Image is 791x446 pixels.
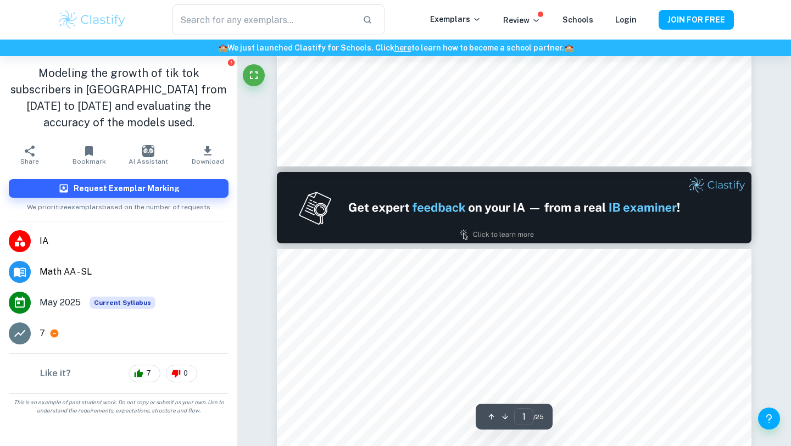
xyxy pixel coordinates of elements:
button: Request Exemplar Marking [9,179,229,198]
img: Clastify logo [57,9,127,31]
a: Login [615,15,637,24]
span: 🏫 [564,43,573,52]
span: 7 [140,368,157,379]
span: 🏫 [218,43,227,52]
img: AI Assistant [142,145,154,157]
h1: Modeling the growth of tik tok subscribers in [GEOGRAPHIC_DATA] from [DATE] to [DATE] and evaluat... [9,65,229,131]
span: IA [40,235,229,248]
button: Help and Feedback [758,408,780,430]
span: / 25 [533,412,544,422]
button: JOIN FOR FREE [659,10,734,30]
div: 7 [129,365,160,382]
span: This is an example of past student work. Do not copy or submit as your own. Use to understand the... [4,398,233,415]
div: 0 [166,365,197,382]
button: Bookmark [59,140,119,170]
h6: We just launched Clastify for Schools. Click to learn how to become a school partner. [2,42,789,54]
span: We prioritize exemplars based on the number of requests [27,198,210,212]
span: Math AA - SL [40,265,229,278]
div: This exemplar is based on the current syllabus. Feel free to refer to it for inspiration/ideas wh... [90,297,155,309]
button: Fullscreen [243,64,265,86]
a: Schools [562,15,593,24]
p: 7 [40,327,45,340]
span: Bookmark [73,158,106,165]
a: here [394,43,411,52]
span: May 2025 [40,296,81,309]
button: Download [178,140,237,170]
h6: Request Exemplar Marking [74,182,180,194]
p: Review [503,14,541,26]
span: Download [192,158,224,165]
p: Exemplars [430,13,481,25]
span: AI Assistant [129,158,168,165]
img: Ad [277,172,751,243]
input: Search for any exemplars... [172,4,354,35]
span: Current Syllabus [90,297,155,309]
button: Report issue [227,58,235,66]
span: 0 [177,368,194,379]
h6: Like it? [40,367,71,380]
button: AI Assistant [119,140,178,170]
span: Share [20,158,39,165]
